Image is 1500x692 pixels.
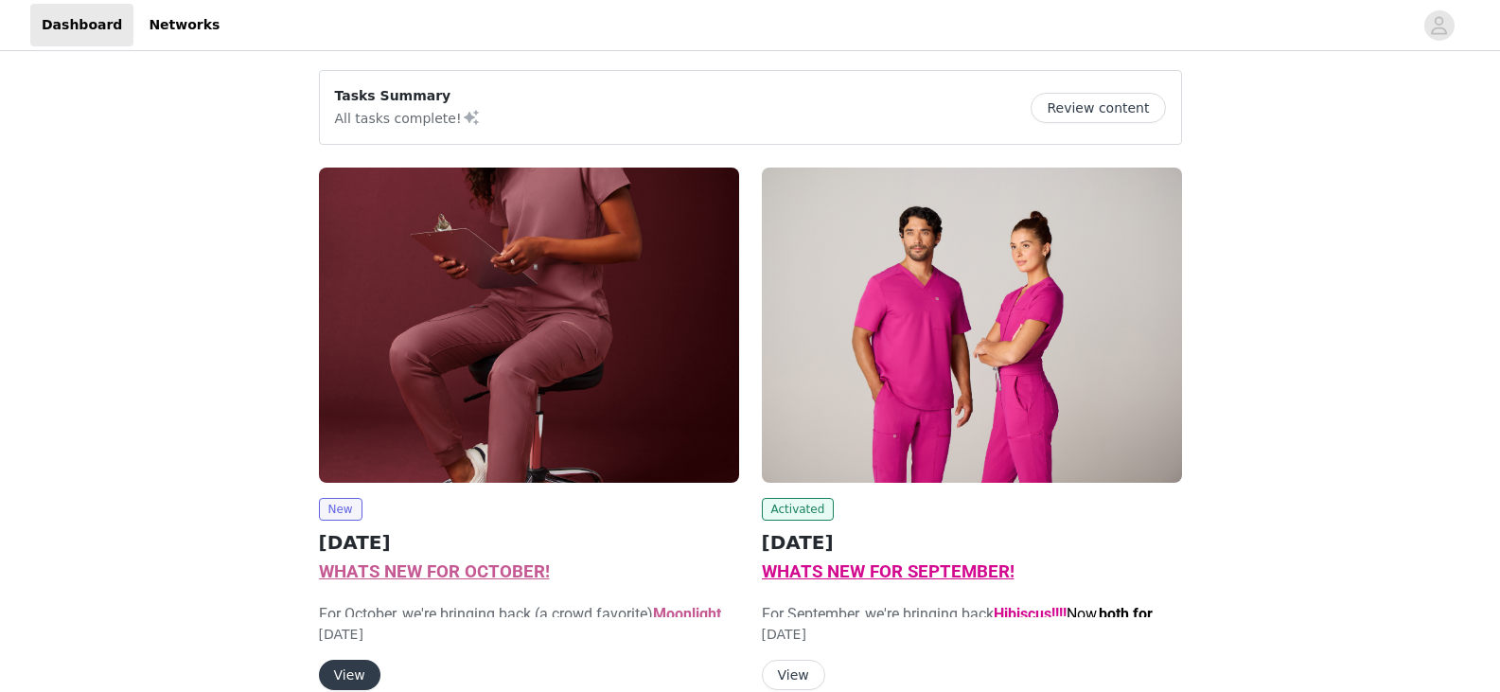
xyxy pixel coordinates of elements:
[319,660,380,690] button: View
[319,498,362,521] span: New
[335,106,481,129] p: All tasks complete!
[762,668,825,683] a: View
[762,168,1182,483] img: Fabletics Scrubs
[319,627,363,642] span: [DATE]
[762,498,835,521] span: Activated
[762,561,1015,582] span: WHATS NEW FOR SEPTEMBER!
[762,605,1171,668] span: For September, we're bringing back
[1430,10,1448,41] div: avatar
[1031,93,1165,123] button: Review content
[319,528,739,557] h2: [DATE]
[137,4,231,46] a: Networks
[994,605,1067,623] strong: Hibiscus!!!!
[319,168,739,483] img: Fabletics Scrubs
[319,561,550,582] span: WHATS NEW FOR OCTOBER!
[762,627,806,642] span: [DATE]
[762,660,825,690] button: View
[319,668,380,683] a: View
[30,4,133,46] a: Dashboard
[335,86,481,106] p: Tasks Summary
[762,528,1182,557] h2: [DATE]
[319,605,733,646] span: For October, we're bringing back (a crowd favorite)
